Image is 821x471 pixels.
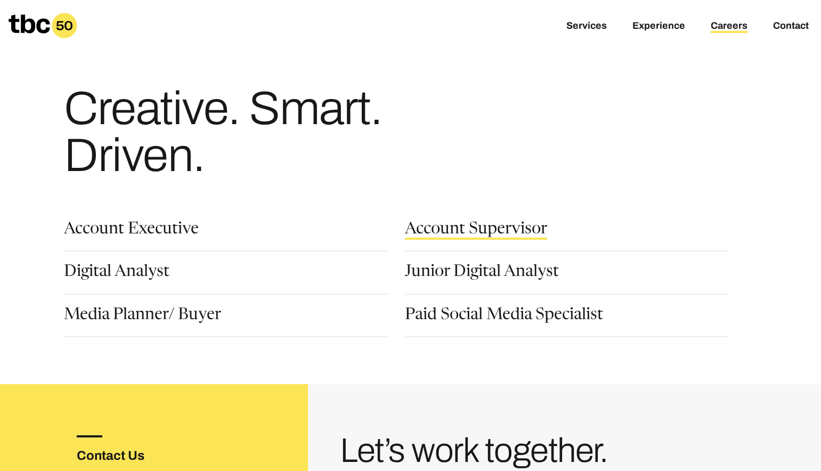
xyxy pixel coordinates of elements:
a: Digital Analyst [64,264,169,282]
a: Junior Digital Analyst [405,264,559,282]
h3: Contact Us [77,446,179,465]
a: Services [566,20,607,33]
h1: Creative. Smart. Driven. [64,85,473,179]
a: Experience [632,20,685,33]
a: Careers [711,20,747,33]
a: Account Executive [64,222,199,240]
a: Media Planner/ Buyer [64,307,221,326]
a: Contact [773,20,809,33]
a: Paid Social Media Specialist [405,307,603,326]
h3: Let’s work together. [340,435,757,466]
a: Account Supervisor [405,222,547,240]
a: Homepage [9,13,77,38]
